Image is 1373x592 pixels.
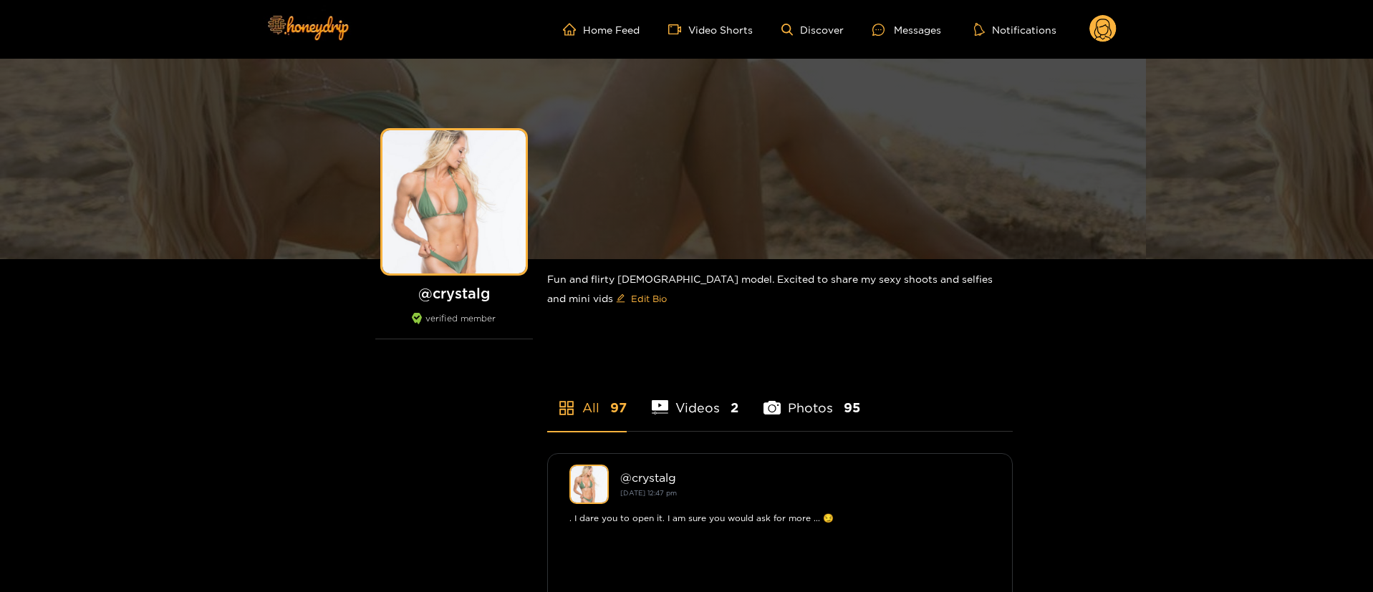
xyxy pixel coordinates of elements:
[620,471,991,484] div: @ crystalg
[613,287,670,310] button: editEdit Bio
[375,313,533,339] div: verified member
[731,399,738,417] span: 2
[620,489,677,497] small: [DATE] 12:47 pm
[558,399,575,417] span: appstore
[631,291,667,306] span: Edit Bio
[547,259,1013,321] div: Fun and flirty [DEMOGRAPHIC_DATA] model. Excited to share my sexy shoots and selfies and mini vids
[610,399,627,417] span: 97
[844,399,860,417] span: 95
[668,23,688,36] span: video-camera
[668,23,753,36] a: Video Shorts
[970,22,1061,37] button: Notifications
[563,23,640,36] a: Home Feed
[563,23,583,36] span: home
[569,511,991,525] div: . I dare you to open it. I am sure you would ask for more ... 😏
[781,24,844,36] a: Discover
[616,293,625,304] span: edit
[872,21,941,38] div: Messages
[375,284,533,302] h1: @ crystalg
[763,367,860,431] li: Photos
[547,367,627,431] li: All
[652,367,739,431] li: Videos
[569,465,609,504] img: crystalg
